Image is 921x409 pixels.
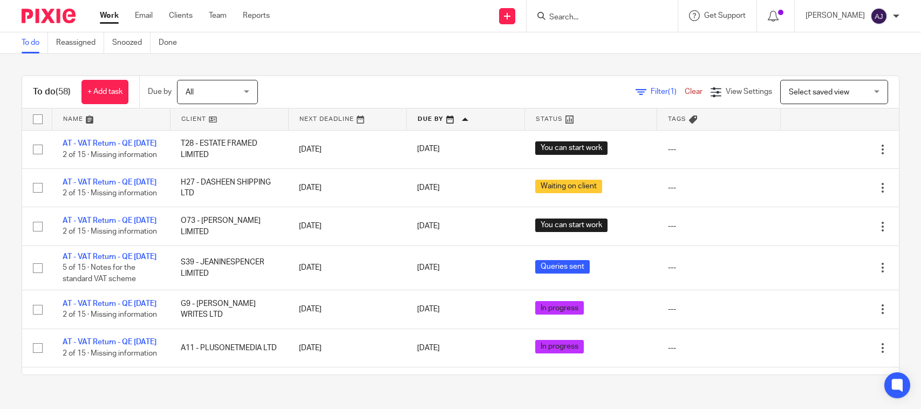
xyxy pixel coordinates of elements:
h1: To do [33,86,71,98]
span: Waiting on client [535,180,602,193]
span: [DATE] [417,222,440,230]
td: A11 - PLUSONETMEDIA LTD [170,329,288,367]
span: 5 of 15 · Notes for the standard VAT scheme [63,264,136,283]
span: [DATE] [417,184,440,192]
a: To do [22,32,48,53]
a: Work [100,10,119,21]
div: --- [668,144,770,155]
span: Filter [651,88,685,96]
td: [DATE] [288,207,406,246]
span: [DATE] [417,146,440,153]
div: --- [668,182,770,193]
span: Get Support [704,12,746,19]
span: (1) [668,88,677,96]
td: O127 - SLEEK & TIDY LTD [170,367,288,406]
a: Snoozed [112,32,151,53]
td: G9 - [PERSON_NAME] WRITES LTD [170,290,288,329]
span: In progress [535,301,584,315]
a: Done [159,32,185,53]
img: Pixie [22,9,76,23]
td: S39 - JEANINESPENCER LIMITED [170,246,288,290]
span: You can start work [535,219,608,232]
span: (58) [56,87,71,96]
span: Queries sent [535,260,590,274]
div: --- [668,343,770,353]
td: [DATE] [288,168,406,207]
a: AT - VAT Return - QE [DATE] [63,140,156,147]
td: O73 - [PERSON_NAME] LIMITED [170,207,288,246]
td: [DATE] [288,130,406,168]
a: + Add task [81,80,128,104]
td: H27 - DASHEEN SHIPPING LTD [170,168,288,207]
span: 2 of 15 · Missing information [63,151,157,159]
a: AT - VAT Return - QE [DATE] [63,253,156,261]
span: You can start work [535,141,608,155]
a: AT - VAT Return - QE [DATE] [63,217,156,224]
a: Reports [243,10,270,21]
a: AT - VAT Return - QE [DATE] [63,179,156,186]
td: [DATE] [288,290,406,329]
p: Due by [148,86,172,97]
td: T28 - ESTATE FRAMED LIMITED [170,130,288,168]
span: [DATE] [417,305,440,313]
a: AT - VAT Return - QE [DATE] [63,300,156,308]
a: Clear [685,88,702,96]
a: AT - VAT Return - QE [DATE] [63,338,156,346]
td: [DATE] [288,329,406,367]
span: In progress [535,340,584,353]
span: View Settings [726,88,772,96]
span: Select saved view [789,88,849,96]
a: Reassigned [56,32,104,53]
td: [DATE] [288,246,406,290]
img: svg%3E [870,8,888,25]
input: Search [548,13,645,23]
p: [PERSON_NAME] [806,10,865,21]
div: --- [668,221,770,231]
div: --- [668,262,770,273]
div: --- [668,304,770,315]
a: Clients [169,10,193,21]
a: Email [135,10,153,21]
td: [DATE] [288,367,406,406]
span: Tags [668,116,686,122]
span: [DATE] [417,264,440,271]
span: All [186,88,194,96]
a: Team [209,10,227,21]
span: 2 of 15 · Missing information [63,350,157,357]
span: [DATE] [417,344,440,352]
span: 2 of 15 · Missing information [63,228,157,236]
span: 2 of 15 · Missing information [63,189,157,197]
span: 2 of 15 · Missing information [63,311,157,319]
